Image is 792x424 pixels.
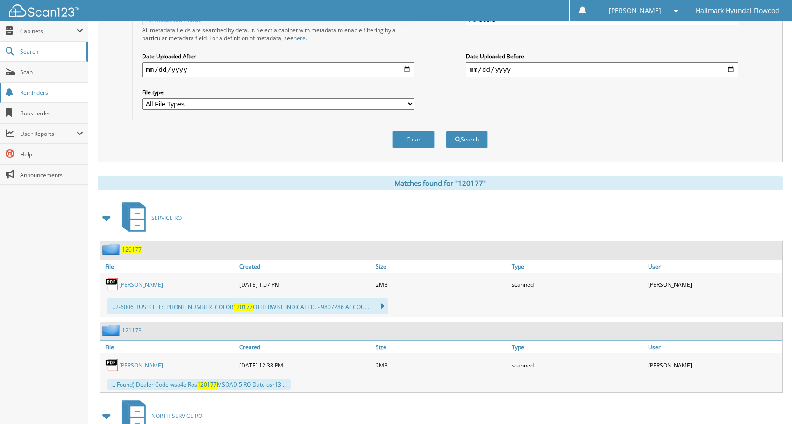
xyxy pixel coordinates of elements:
[237,275,373,294] div: [DATE] 1:07 PM
[466,52,738,60] label: Date Uploaded Before
[142,62,414,77] input: start
[20,27,77,35] span: Cabinets
[293,34,306,42] a: here
[20,89,83,97] span: Reminders
[142,26,414,42] div: All metadata fields are searched by default. Select a cabinet with metadata to enable filtering b...
[20,130,77,138] span: User Reports
[20,109,83,117] span: Bookmarks
[102,244,122,255] img: folder2.png
[142,52,414,60] label: Date Uploaded After
[446,131,488,148] button: Search
[98,176,783,190] div: Matches found for "120177"
[233,303,253,311] span: 120177
[20,68,83,76] span: Scan
[373,260,510,273] a: Size
[100,260,237,273] a: File
[373,341,510,353] a: Size
[745,379,792,424] iframe: Chat Widget
[100,341,237,353] a: File
[237,356,373,375] div: [DATE] 12:38 PM
[509,275,646,294] div: scanned
[509,356,646,375] div: scanned
[373,275,510,294] div: 2MB
[509,341,646,353] a: Type
[646,356,782,375] div: [PERSON_NAME]
[122,246,142,254] a: 120177
[237,341,373,353] a: Created
[646,341,782,353] a: User
[20,48,82,56] span: Search
[151,214,182,222] span: SERVICE RO
[122,326,142,334] a: 121173
[696,8,779,14] span: Hallmark Hyundai Flowood
[646,260,782,273] a: User
[609,8,661,14] span: [PERSON_NAME]
[373,356,510,375] div: 2MB
[237,260,373,273] a: Created
[197,381,217,389] span: 120177
[646,275,782,294] div: [PERSON_NAME]
[107,298,388,314] div: ...2-6006 BUS: CELL: [PHONE_NUMBER] COLOR OTHERWISE INDICATED. - 9807286 ACCOU...
[9,4,79,17] img: scan123-logo-white.svg
[105,277,119,291] img: PDF.png
[20,171,83,179] span: Announcements
[20,150,83,158] span: Help
[102,325,122,336] img: folder2.png
[509,260,646,273] a: Type
[119,281,163,289] a: [PERSON_NAME]
[142,88,414,96] label: File type
[392,131,435,148] button: Clear
[119,361,163,369] a: [PERSON_NAME]
[151,412,202,420] span: NORTH SERVICE RO
[466,62,738,77] input: end
[105,358,119,372] img: PDF.png
[116,199,182,236] a: SERVICE RO
[107,379,291,390] div: ... Found) Dealer Code wso4z Ros MSOAD 5 RO Date osr13 ...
